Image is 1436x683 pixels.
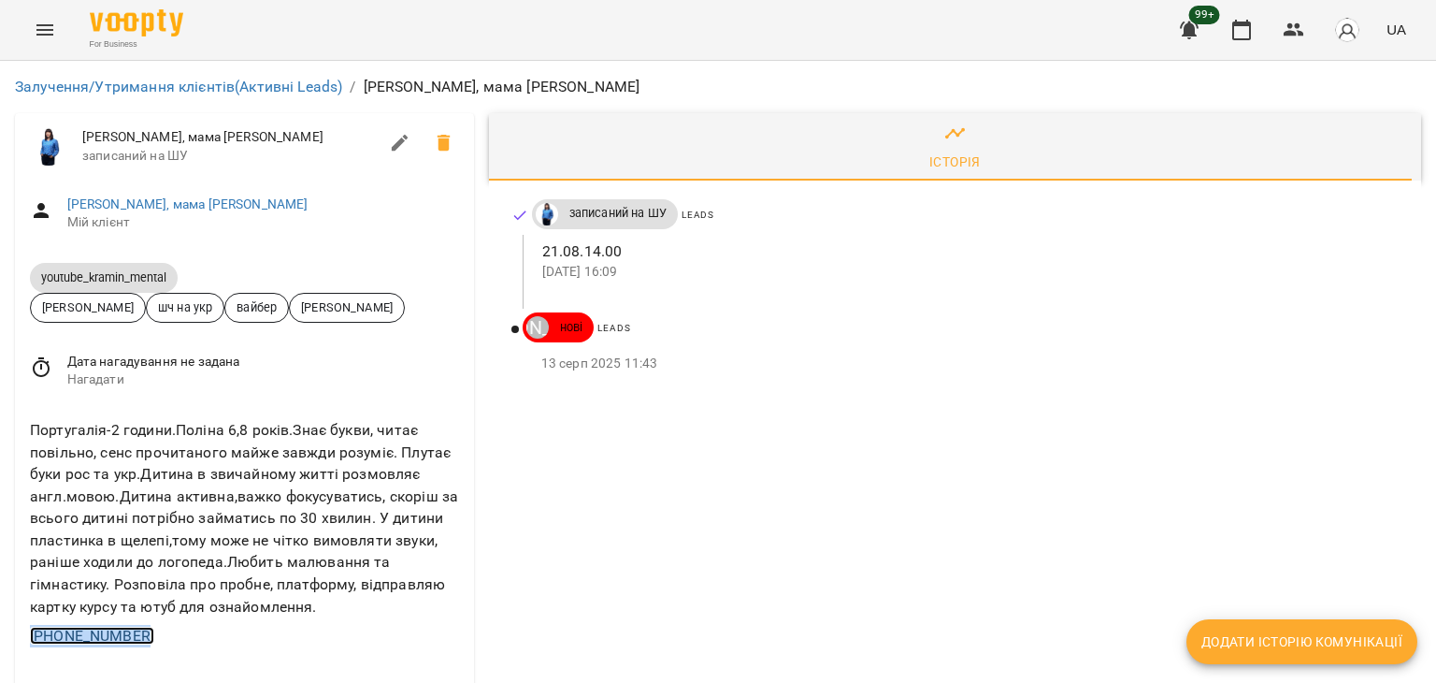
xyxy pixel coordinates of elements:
span: Leads [597,323,630,333]
div: Історія [929,151,981,173]
span: Додати історію комунікації [1201,631,1402,653]
p: 13 серп 2025 11:43 [541,355,1391,373]
span: шч на укр [147,298,223,316]
span: UA [1386,20,1406,39]
a: Залучення/Утримання клієнтів(Активні Leads) [15,78,342,95]
span: Дата нагадування не задана [67,353,459,371]
span: записаний на ШУ [558,205,678,222]
span: [PERSON_NAME] [290,298,404,316]
span: Мій клієнт [67,213,459,232]
span: For Business [90,38,183,51]
img: Дащенко Аня [30,128,67,166]
div: Португалія-2 години.Поліна 6,8 років.Знає букви, читає повільно, сенс прочитаного майже завжди ро... [26,415,463,621]
img: avatar_s.png [1334,17,1360,43]
p: [PERSON_NAME], мама [PERSON_NAME] [364,76,640,98]
span: записаний на ШУ [82,147,378,166]
span: Leads [682,210,714,220]
button: UA [1379,12,1414,47]
nav: breadcrumb [15,76,1421,98]
button: Додати історію комунікації [1186,619,1417,664]
button: Menu [22,7,67,52]
span: Нагадати [67,371,459,389]
p: [DATE] 16:09 [542,263,1391,282]
li: / [350,76,355,98]
a: [PHONE_NUMBER] [30,627,154,645]
img: Дащенко Аня [536,203,558,225]
p: 21.08.14.00 [542,240,1391,263]
span: [PERSON_NAME], мама [PERSON_NAME] [82,128,378,147]
a: [PERSON_NAME], мама [PERSON_NAME] [67,196,309,211]
a: [PERSON_NAME] [523,316,549,339]
span: нові [549,319,595,336]
img: Voopty Logo [90,9,183,36]
span: youtube_kramin_mental [30,269,178,285]
span: 99+ [1189,6,1220,24]
span: [PERSON_NAME] [31,298,145,316]
a: Дащенко Аня [532,203,558,225]
span: вайбер [225,298,288,316]
div: Паламарчук Ольга Миколаївна [526,316,549,339]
